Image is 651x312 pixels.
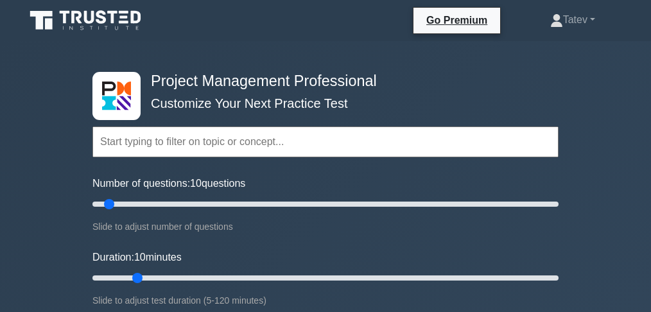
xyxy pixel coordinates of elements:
a: Tatev [519,7,626,33]
div: Slide to adjust number of questions [92,219,559,234]
label: Number of questions: questions [92,176,245,191]
span: 10 [134,252,146,263]
div: Slide to adjust test duration (5-120 minutes) [92,293,559,308]
input: Start typing to filter on topic or concept... [92,126,559,157]
a: Go Premium [419,12,495,28]
label: Duration: minutes [92,250,182,265]
span: 10 [190,178,202,189]
h4: Project Management Professional [146,72,496,90]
